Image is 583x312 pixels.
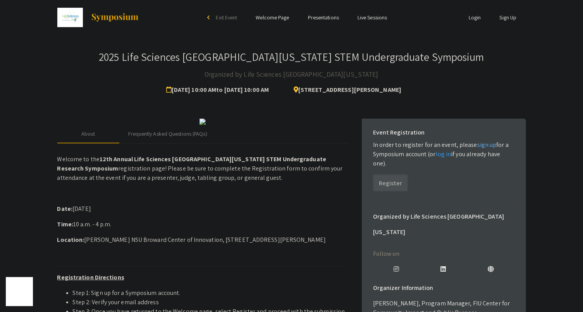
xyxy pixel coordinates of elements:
h3: 2025 Life Sciences [GEOGRAPHIC_DATA][US_STATE] STEM Undergraduate Symposium [99,50,484,64]
p: [DATE] [57,204,348,214]
a: Live Sessions [358,14,387,21]
div: Frequently Asked Questions (FAQs) [129,130,207,138]
a: 2025 Life Sciences South Florida STEM Undergraduate Symposium [57,8,139,27]
a: Presentations [308,14,339,21]
a: Welcome Page [256,14,289,21]
img: 32153a09-f8cb-4114-bf27-cfb6bc84fc69.png [199,119,206,125]
strong: Date: [57,205,73,213]
h6: Organizer Information [373,280,515,296]
h6: Organized by Life Sciences [GEOGRAPHIC_DATA][US_STATE] [373,209,515,240]
a: sign up [477,141,497,149]
button: Register [373,174,408,191]
strong: 12th Annual Life Sciences [GEOGRAPHIC_DATA][US_STATE] STEM Undergraduate Research Symposium [57,155,327,172]
span: [STREET_ADDRESS][PERSON_NAME] [287,82,401,98]
strong: Location: [57,236,84,244]
img: 2025 Life Sciences South Florida STEM Undergraduate Symposium [57,8,83,27]
a: Login [469,14,481,21]
h4: Organized by Life Sciences [GEOGRAPHIC_DATA][US_STATE] [205,67,378,82]
p: [PERSON_NAME] NSU Broward Center of Innovation, [STREET_ADDRESS][PERSON_NAME] [57,235,348,245]
p: 10 a.m. - 4 p.m. [57,220,348,229]
a: Sign Up [500,14,517,21]
span: Exit Event [216,14,237,21]
div: arrow_back_ios [208,15,212,20]
li: Step 2: Verify your email address [73,298,348,307]
a: log in [436,150,451,158]
li: Step 1: Sign up for a Symposium account. [73,288,348,298]
p: Welcome to the registration page! Please be sure to complete the Registration form to confirm you... [57,155,348,183]
p: Follow on [373,249,515,259]
h6: Event Registration [373,125,425,140]
div: About [81,130,95,138]
p: In order to register for an event, please for a Symposium account (or if you already have one). [373,140,515,168]
u: Registration Directions [57,273,124,281]
span: [DATE] 10:00 AM to [DATE] 10:00 AM [166,82,272,98]
img: Symposium by ForagerOne [91,13,139,22]
strong: Time: [57,220,74,228]
iframe: Chat [6,277,33,306]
